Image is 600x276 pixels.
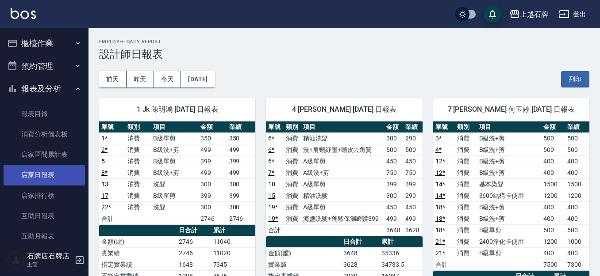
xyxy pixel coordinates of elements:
th: 單號 [99,121,125,133]
td: 實業績 [266,259,341,270]
td: 400 [565,167,589,178]
td: 合計 [433,259,455,270]
td: 3648 [384,224,403,236]
td: 2400淨化卡使用 [477,236,541,247]
a: 店家排行榜 [4,185,85,206]
td: A級單剪 [301,155,384,167]
td: 500 [384,144,403,155]
th: 單號 [266,121,283,133]
a: 5 [101,158,105,165]
td: 450 [384,201,403,213]
td: 金額(虛) [266,247,341,259]
img: Logo [11,8,36,19]
td: 消費 [455,247,477,259]
td: 450 [384,155,403,167]
td: 450 [403,155,422,167]
th: 金額 [541,121,565,133]
td: 消費 [125,155,151,167]
td: 11040 [211,236,256,247]
td: 1500 [565,178,589,190]
td: 消費 [455,190,477,201]
td: 消費 [455,155,477,167]
td: B級單剪 [477,247,541,259]
th: 類別 [455,121,477,133]
td: B級單剪 [151,155,198,167]
td: 400 [541,155,565,167]
a: 15 [268,192,275,199]
table: a dense table [433,121,589,271]
td: 400 [541,247,565,259]
td: 消費 [125,167,151,178]
td: 500 [541,144,565,155]
th: 業績 [403,121,422,133]
td: 1200 [541,236,565,247]
h5: 石牌店石牌店 [27,252,72,261]
td: 500 [403,144,422,155]
td: 2746 [177,247,211,259]
td: 499 [227,144,256,155]
td: 合計 [266,224,283,236]
td: 500 [565,132,589,144]
td: 750 [403,167,422,178]
td: 消費 [284,167,301,178]
td: 3628 [403,224,422,236]
td: 消費 [284,155,301,167]
h2: Employee Daily Report [99,39,589,45]
td: 消費 [455,178,477,190]
td: 消費 [455,236,477,247]
td: 400 [541,167,565,178]
button: 上越石牌 [506,5,552,23]
td: 499 [384,213,403,224]
td: 7300 [565,259,589,270]
td: 600 [541,224,565,236]
th: 業績 [565,121,589,133]
td: 499 [403,213,422,224]
td: 399 [227,190,256,201]
td: 399 [403,178,422,190]
td: B級洗+剪 [477,213,541,224]
th: 項目 [477,121,541,133]
td: 750 [384,167,403,178]
td: 實業績 [99,247,177,259]
a: 13 [101,181,108,188]
td: 35336 [379,247,423,259]
td: 基本染髮 [477,178,541,190]
td: 300 [384,190,403,201]
td: 300 [198,178,227,190]
td: 3600結構卡使用 [477,190,541,201]
td: 合計 [99,213,125,224]
th: 日合計 [341,236,379,248]
td: 消費 [455,132,477,144]
td: B級洗+剪 [477,132,541,144]
span: 7 [PERSON_NAME] 何玉婷 [DATE] 日報表 [444,105,579,114]
td: 消費 [455,144,477,155]
a: 報表目錄 [4,104,85,124]
td: 350 [198,132,227,144]
td: B級洗+剪 [477,167,541,178]
td: 消費 [284,213,301,224]
td: 洗髮 [151,201,198,213]
div: 上越石牌 [520,9,548,20]
a: 店家日報表 [4,165,85,185]
td: 500 [565,144,589,155]
td: 11020 [211,247,256,259]
td: 3648 [341,247,379,259]
button: 列印 [561,71,589,87]
td: 消費 [284,201,301,213]
button: 預約管理 [4,55,85,78]
td: 1200 [565,190,589,201]
td: 2746 [198,213,227,224]
th: 類別 [284,121,301,133]
td: 1000 [565,236,589,247]
a: 消費分析儀表板 [4,124,85,144]
a: 店家區間累計表 [4,144,85,165]
td: B級洗+剪 [477,144,541,155]
td: 450 [403,201,422,213]
span: 1 Jk 陳明鴻 [DATE] 日報表 [110,105,245,114]
h3: 設計師日報表 [99,48,589,60]
a: 互助月報表 [4,226,85,246]
td: 34733.5 [379,259,423,270]
td: 指定實業績 [99,259,177,270]
th: 金額 [384,121,403,133]
td: 500 [541,132,565,144]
